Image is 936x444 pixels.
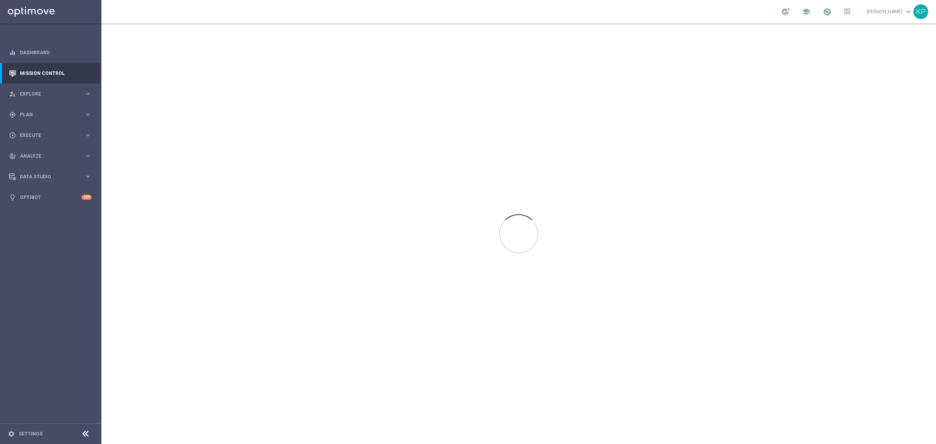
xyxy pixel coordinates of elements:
[84,152,92,160] i: keyboard_arrow_right
[9,70,92,76] button: Mission Control
[9,111,16,118] i: gps_fixed
[9,132,92,139] button: play_circle_outline Execute keyboard_arrow_right
[866,6,913,18] a: [PERSON_NAME]keyboard_arrow_down
[20,112,84,117] span: Plan
[9,173,84,180] div: Data Studio
[913,4,928,19] div: KP
[20,187,82,208] a: Optibot
[20,174,84,179] span: Data Studio
[9,111,84,118] div: Plan
[19,432,43,436] a: Settings
[9,132,16,139] i: play_circle_outline
[20,154,84,158] span: Analyze
[9,91,16,98] i: person_search
[82,195,92,200] div: +10
[84,111,92,118] i: keyboard_arrow_right
[20,42,92,63] a: Dashboard
[802,7,810,16] span: school
[84,173,92,180] i: keyboard_arrow_right
[9,194,92,201] button: lightbulb Optibot +10
[9,49,16,56] i: equalizer
[9,132,84,139] div: Execute
[84,90,92,98] i: keyboard_arrow_right
[9,153,16,160] i: track_changes
[9,194,16,201] i: lightbulb
[9,63,92,83] div: Mission Control
[84,131,92,139] i: keyboard_arrow_right
[9,42,92,63] div: Dashboard
[9,91,92,97] button: person_search Explore keyboard_arrow_right
[20,63,92,83] a: Mission Control
[9,153,92,159] button: track_changes Analyze keyboard_arrow_right
[9,91,84,98] div: Explore
[9,174,92,180] button: Data Studio keyboard_arrow_right
[9,153,84,160] div: Analyze
[904,7,913,16] span: keyboard_arrow_down
[9,112,92,118] button: gps_fixed Plan keyboard_arrow_right
[20,133,84,138] span: Execute
[9,50,92,56] button: equalizer Dashboard
[9,187,92,208] div: Optibot
[8,430,15,437] i: settings
[20,92,84,96] span: Explore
